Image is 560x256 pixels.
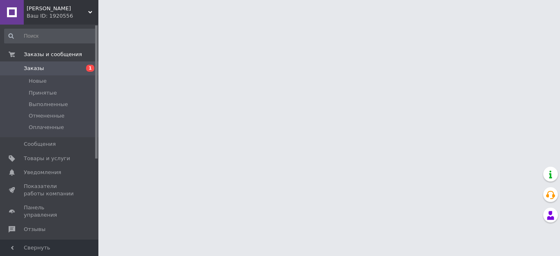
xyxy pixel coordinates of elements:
input: Поиск [4,29,97,43]
span: Заказы и сообщения [24,51,82,58]
span: Панель управления [24,204,76,219]
span: 1 [86,65,94,72]
span: Показатели работы компании [24,183,76,197]
span: Отмененные [29,112,64,120]
span: Оплаченные [29,124,64,131]
span: Заказы [24,65,44,72]
span: Новые [29,77,47,85]
div: Ваш ID: 1920556 [27,12,98,20]
span: Товары и услуги [24,155,70,162]
span: Эшелон [27,5,88,12]
span: Принятые [29,89,57,97]
span: Сообщения [24,140,56,148]
span: Выполненные [29,101,68,108]
span: Уведомления [24,169,61,176]
span: Отзывы [24,226,46,233]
